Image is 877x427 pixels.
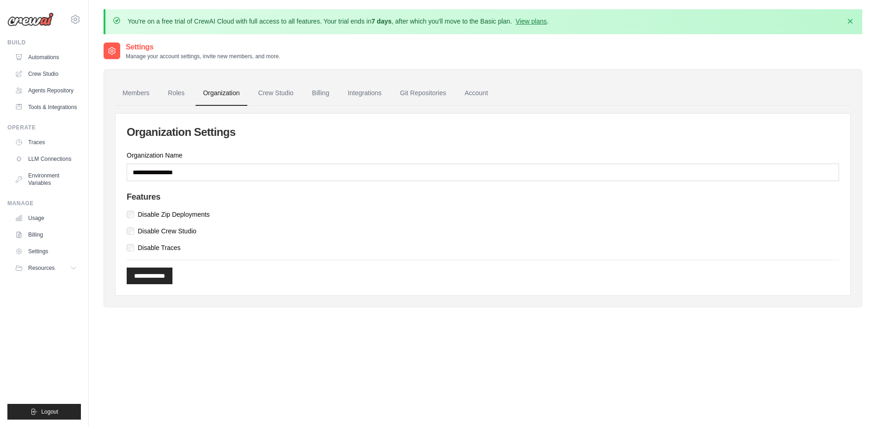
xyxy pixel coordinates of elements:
[7,12,54,26] img: Logo
[115,81,157,106] a: Members
[11,100,81,115] a: Tools & Integrations
[11,211,81,226] a: Usage
[11,261,81,275] button: Resources
[11,244,81,259] a: Settings
[457,81,496,106] a: Account
[138,210,210,219] label: Disable Zip Deployments
[11,50,81,65] a: Automations
[126,53,280,60] p: Manage your account settings, invite new members, and more.
[11,227,81,242] a: Billing
[138,243,181,252] label: Disable Traces
[251,81,301,106] a: Crew Studio
[127,125,839,140] h2: Organization Settings
[11,135,81,150] a: Traces
[7,39,81,46] div: Build
[11,67,81,81] a: Crew Studio
[7,124,81,131] div: Operate
[11,152,81,166] a: LLM Connections
[393,81,454,106] a: Git Repositories
[126,42,280,53] h2: Settings
[41,408,58,415] span: Logout
[28,264,55,272] span: Resources
[515,18,546,25] a: View plans
[11,83,81,98] a: Agents Repository
[127,192,839,202] h4: Features
[371,18,392,25] strong: 7 days
[340,81,389,106] a: Integrations
[7,200,81,207] div: Manage
[7,404,81,420] button: Logout
[160,81,192,106] a: Roles
[196,81,247,106] a: Organization
[305,81,337,106] a: Billing
[128,17,549,26] p: You're on a free trial of CrewAI Cloud with full access to all features. Your trial ends in , aft...
[127,151,839,160] label: Organization Name
[11,168,81,190] a: Environment Variables
[138,226,196,236] label: Disable Crew Studio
